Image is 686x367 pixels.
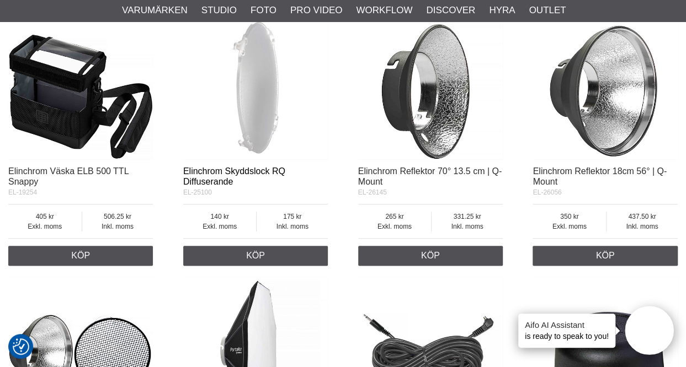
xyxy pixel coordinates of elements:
span: 265 [358,212,432,222]
h4: Aifo AI Assistant [525,319,609,331]
a: Varumärken [122,3,188,18]
span: Exkl. moms [8,222,82,231]
a: Elinchrom Reflektor 70° 13.5 cm | Q-Mount [358,166,502,186]
img: Elinchrom Reflektor 70° 13.5 cm | Q-Mount [358,15,503,159]
a: Köp [8,246,153,266]
a: Elinchrom Skyddslock RQ Diffuserande [183,166,285,186]
span: Inkl. moms [607,222,678,231]
a: Studio [201,3,237,18]
span: 175 [257,212,328,222]
button: Samtyckesinställningar [13,337,29,357]
span: 506.25 [82,212,153,222]
span: 405 [8,212,82,222]
span: EL-25100 [183,188,212,196]
span: EL-26145 [358,188,387,196]
a: Pro Video [290,3,342,18]
span: 350 [533,212,606,222]
a: Köp [183,246,328,266]
span: Exkl. moms [183,222,257,231]
span: Inkl. moms [432,222,503,231]
span: 140 [183,212,257,222]
a: Discover [426,3,475,18]
a: Hyra [489,3,515,18]
img: Elinchrom Skyddslock RQ Diffuserande [183,15,328,159]
div: is ready to speak to you! [518,314,615,348]
span: Exkl. moms [358,222,432,231]
a: Foto [251,3,276,18]
span: EL-19254 [8,188,37,196]
span: Inkl. moms [257,222,328,231]
span: 437.50 [607,212,678,222]
img: Elinchrom Reflektor 18cm 56° | Q-Mount [533,15,677,159]
span: Exkl. moms [533,222,606,231]
a: Elinchrom Väska ELB 500 TTL Snappy [8,166,129,186]
a: Elinchrom Reflektor 18cm 56° | Q-Mount [533,166,667,186]
a: Outlet [529,3,566,18]
span: 331.25 [432,212,503,222]
img: Revisit consent button [13,338,29,355]
img: Elinchrom Väska ELB 500 TTL Snappy [8,15,153,159]
a: Köp [533,246,677,266]
a: Workflow [356,3,412,18]
span: EL-26056 [533,188,561,196]
span: Inkl. moms [82,222,153,231]
a: Köp [358,246,503,266]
